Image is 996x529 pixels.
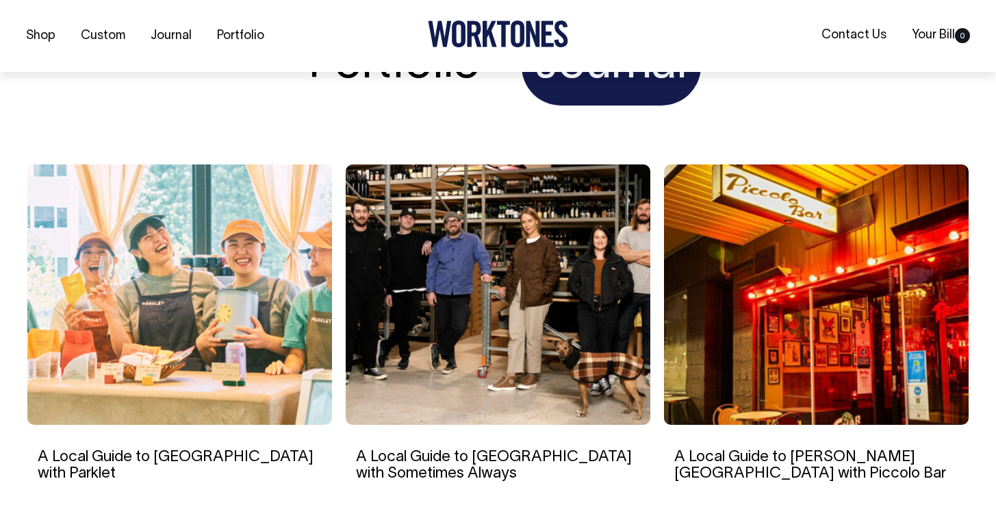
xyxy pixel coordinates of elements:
a: A Local Guide to [GEOGRAPHIC_DATA] with Sometimes Always [356,450,632,480]
a: Custom [75,25,131,47]
a: Your Bill0 [906,24,975,47]
a: A Local Guide to [GEOGRAPHIC_DATA] with Parklet [38,450,314,480]
a: A Local Guide to [PERSON_NAME][GEOGRAPHIC_DATA] with Piccolo Bar [674,450,946,480]
a: Shop [21,25,61,47]
img: A Local Guide to Adelaide with Sometimes Always [346,164,650,425]
span: 0 [955,28,970,43]
a: Journal [145,25,197,47]
a: Portfolio [212,25,270,47]
img: A Local Guide to Potts Point with Piccolo Bar [664,164,969,425]
a: Contact Us [816,24,892,47]
img: A Local Guide to Tokyo with Parklet [27,164,332,425]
